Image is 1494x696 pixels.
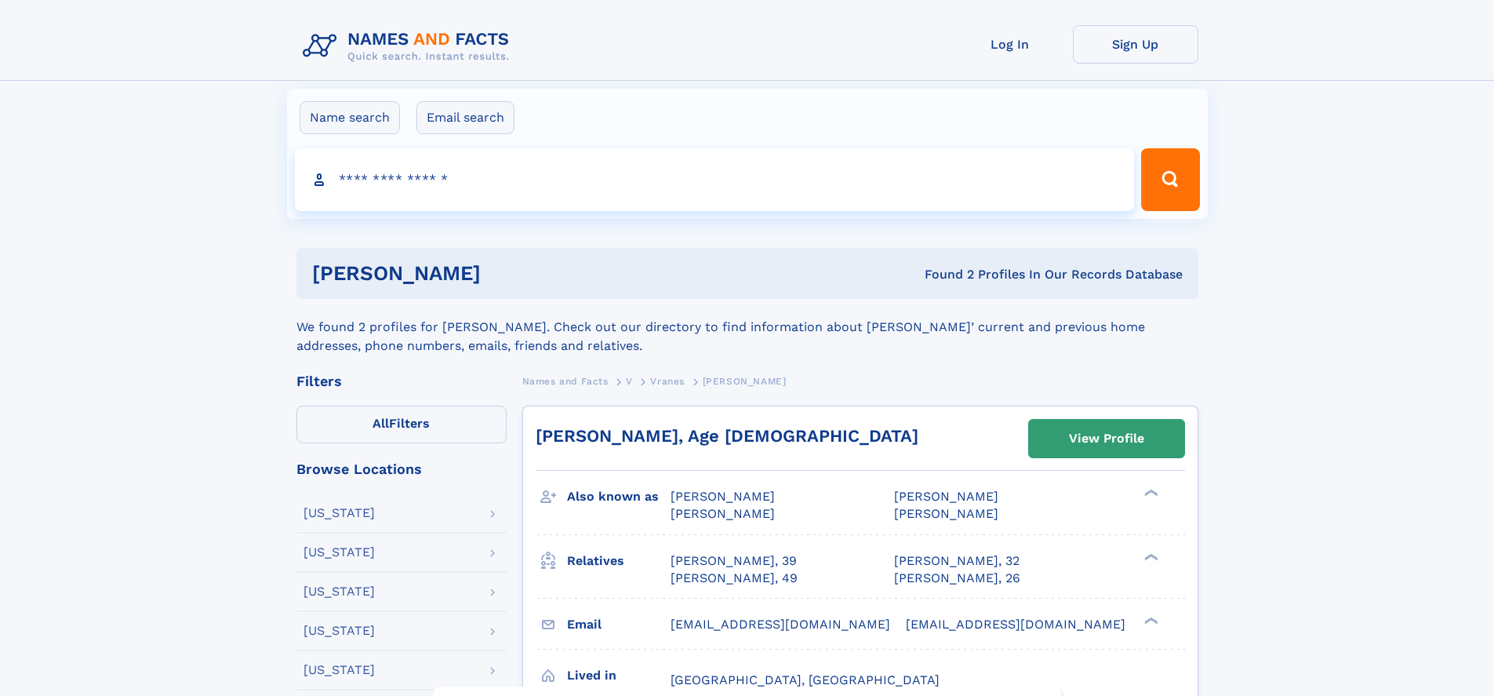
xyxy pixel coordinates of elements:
[894,506,998,521] span: [PERSON_NAME]
[304,585,375,598] div: [US_STATE]
[947,25,1073,64] a: Log In
[300,101,400,134] label: Name search
[894,570,1020,587] a: [PERSON_NAME], 26
[671,506,775,521] span: [PERSON_NAME]
[671,617,890,632] span: [EMAIL_ADDRESS][DOMAIN_NAME]
[1141,148,1199,211] button: Search Button
[567,548,671,574] h3: Relatives
[1140,488,1159,498] div: ❯
[1073,25,1198,64] a: Sign Up
[567,611,671,638] h3: Email
[1029,420,1184,457] a: View Profile
[567,483,671,510] h3: Also known as
[416,101,514,134] label: Email search
[296,462,507,476] div: Browse Locations
[650,376,685,387] span: Vranes
[894,489,998,504] span: [PERSON_NAME]
[671,570,798,587] a: [PERSON_NAME], 49
[373,416,389,431] span: All
[1140,552,1159,562] div: ❯
[295,148,1135,211] input: search input
[894,552,1020,570] a: [PERSON_NAME], 32
[304,625,375,637] div: [US_STATE]
[671,552,797,570] a: [PERSON_NAME], 39
[671,489,775,504] span: [PERSON_NAME]
[626,371,633,391] a: V
[522,371,609,391] a: Names and Facts
[1140,615,1159,625] div: ❯
[906,617,1125,632] span: [EMAIL_ADDRESS][DOMAIN_NAME]
[536,426,918,446] a: [PERSON_NAME], Age [DEMOGRAPHIC_DATA]
[296,374,507,388] div: Filters
[671,672,940,687] span: [GEOGRAPHIC_DATA], [GEOGRAPHIC_DATA]
[703,266,1183,283] div: Found 2 Profiles In Our Records Database
[304,664,375,676] div: [US_STATE]
[296,25,522,67] img: Logo Names and Facts
[567,662,671,689] h3: Lived in
[304,546,375,559] div: [US_STATE]
[304,507,375,519] div: [US_STATE]
[626,376,633,387] span: V
[703,376,787,387] span: [PERSON_NAME]
[1069,421,1144,457] div: View Profile
[650,371,685,391] a: Vranes
[296,406,507,443] label: Filters
[312,264,703,283] h1: [PERSON_NAME]
[296,299,1198,355] div: We found 2 profiles for [PERSON_NAME]. Check out our directory to find information about [PERSON_...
